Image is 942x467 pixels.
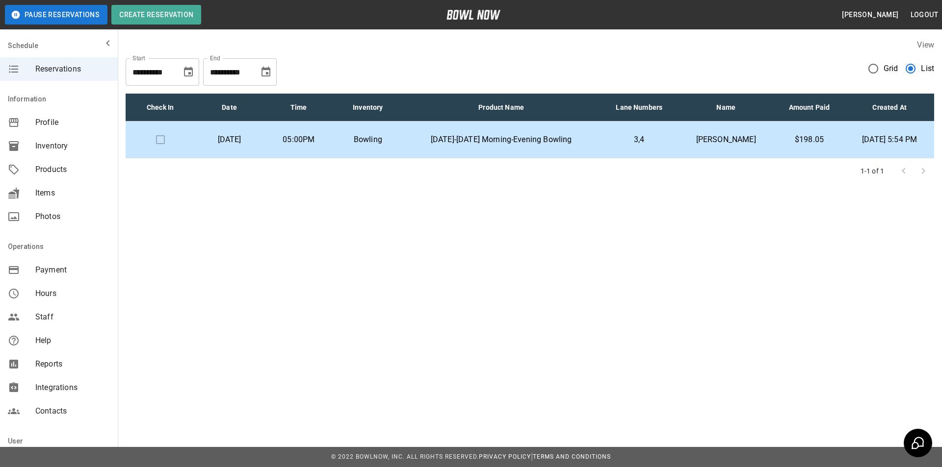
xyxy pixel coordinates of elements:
[861,166,884,176] p: 1-1 of 1
[838,6,902,24] button: [PERSON_NAME]
[264,94,333,122] th: Time
[35,264,110,276] span: Payment
[35,335,110,346] span: Help
[35,358,110,370] span: Reports
[333,94,402,122] th: Inventory
[203,134,256,146] p: [DATE]
[272,134,325,146] p: 05:00PM
[774,94,845,122] th: Amount Paid
[921,63,934,74] span: List
[686,134,766,146] p: [PERSON_NAME]
[446,10,500,20] img: logo
[111,5,201,25] button: Create Reservation
[600,94,679,122] th: Lane Numbers
[533,453,611,460] a: Terms and Conditions
[341,134,394,146] p: Bowling
[679,94,774,122] th: Name
[845,94,934,122] th: Created At
[402,94,600,122] th: Product Name
[608,134,671,146] p: 3,4
[884,63,898,74] span: Grid
[35,382,110,393] span: Integrations
[35,117,110,128] span: Profile
[479,453,531,460] a: Privacy Policy
[331,453,479,460] span: © 2022 BowlNow, Inc. All Rights Reserved.
[35,311,110,323] span: Staff
[35,63,110,75] span: Reservations
[179,62,198,82] button: Choose date, selected date is Sep 30, 2025
[5,5,107,25] button: Pause Reservations
[195,94,264,122] th: Date
[126,94,195,122] th: Check In
[35,164,110,175] span: Products
[256,62,276,82] button: Choose date, selected date is Nov 30, 2025
[35,405,110,417] span: Contacts
[907,6,942,24] button: Logout
[35,187,110,199] span: Items
[35,211,110,222] span: Photos
[853,134,926,146] p: [DATE] 5:54 PM
[782,134,837,146] p: $198.05
[410,134,592,146] p: [DATE]-[DATE] Morning-Evening Bowling
[35,140,110,152] span: Inventory
[35,288,110,299] span: Hours
[917,40,934,49] label: View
